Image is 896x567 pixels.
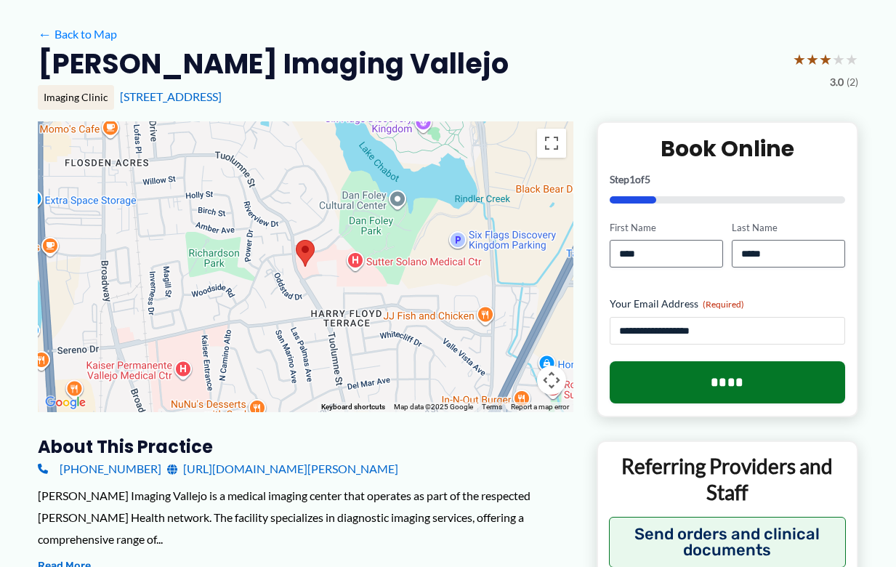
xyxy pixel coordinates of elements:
[38,485,573,550] div: [PERSON_NAME] Imaging Vallejo is a medical imaging center that operates as part of the respected ...
[38,458,161,480] a: [PHONE_NUMBER]
[845,46,858,73] span: ★
[41,393,89,412] a: Open this area in Google Maps (opens a new window)
[703,299,744,310] span: (Required)
[610,221,723,235] label: First Name
[38,85,114,110] div: Imaging Clinic
[609,453,846,506] p: Referring Providers and Staff
[610,174,845,185] p: Step of
[394,403,473,411] span: Map data ©2025 Google
[610,134,845,163] h2: Book Online
[830,73,844,92] span: 3.0
[832,46,845,73] span: ★
[537,129,566,158] button: Toggle fullscreen view
[793,46,806,73] span: ★
[819,46,832,73] span: ★
[537,366,566,395] button: Map camera controls
[645,173,650,185] span: 5
[610,297,845,311] label: Your Email Address
[38,27,52,41] span: ←
[41,393,89,412] img: Google
[511,403,569,411] a: Report a map error
[38,435,573,458] h3: About this practice
[38,46,509,81] h2: [PERSON_NAME] Imaging Vallejo
[167,458,398,480] a: [URL][DOMAIN_NAME][PERSON_NAME]
[38,23,117,45] a: ←Back to Map
[629,173,635,185] span: 1
[806,46,819,73] span: ★
[120,89,222,103] a: [STREET_ADDRESS]
[321,402,385,412] button: Keyboard shortcuts
[482,403,502,411] a: Terms (opens in new tab)
[732,221,845,235] label: Last Name
[847,73,858,92] span: (2)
